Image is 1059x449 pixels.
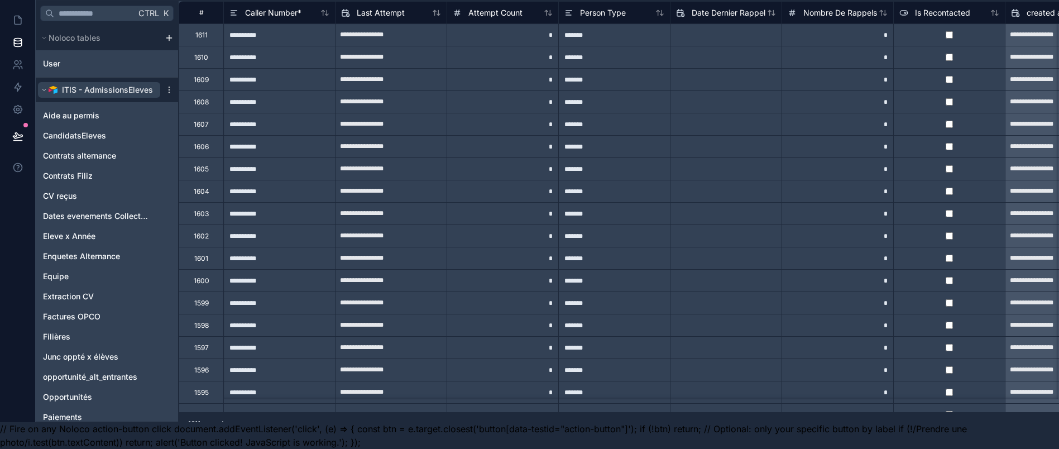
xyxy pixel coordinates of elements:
span: Attempt Count [468,7,523,18]
span: Noloco tables [49,32,100,44]
a: Opportunités [43,391,148,403]
span: Person Type [580,7,626,18]
div: 1599 [194,299,209,308]
a: CV reçus [43,190,148,202]
div: Equipe [38,268,176,285]
a: Extraction CV [43,291,148,302]
span: Extraction CV [43,291,94,302]
button: Noloco tables [38,30,160,46]
a: Contrats alternance [43,150,148,161]
div: 1597 [194,343,209,352]
div: User [38,55,176,73]
span: Paiements [43,412,82,423]
span: Junc oppté x élèves [43,351,118,362]
div: Factures OPCO [38,308,176,326]
span: Factures OPCO [43,311,100,322]
span: Date Dernier Rappel [692,7,765,18]
div: 1594 [194,410,209,419]
span: Contrats alternance [43,150,116,161]
span: Filières [43,331,70,342]
a: Dates evenements Collectifs [43,211,148,222]
div: 1598 [194,321,209,330]
div: 1601 [194,254,208,263]
div: Extraction CV [38,288,176,305]
a: Eleve x Année [43,231,148,242]
a: Factures OPCO [43,311,148,322]
a: Junc oppté x élèves [43,351,148,362]
div: 1595 [194,388,209,397]
a: Enquetes Alternance [43,251,148,262]
span: Nombre De Rappels [803,7,877,18]
div: CandidatsEleves [38,127,176,145]
span: Last Attempt [357,7,405,18]
div: Aide au permis [38,107,176,125]
span: CandidatsEleves [43,130,106,141]
span: Ctrl [137,6,160,20]
div: # [188,8,215,17]
a: Contrats Filiz [43,170,148,181]
div: Junc oppté x élèves [38,348,176,366]
div: Paiements [38,408,176,426]
div: 1610 [194,53,208,62]
span: Contrats Filiz [43,170,93,181]
div: opportunité_alt_entrantes [38,368,176,386]
span: CV reçus [43,190,77,202]
span: K [162,9,170,17]
a: User [43,58,137,69]
div: 1596 [194,366,209,375]
span: Equipe [43,271,69,282]
div: 1611 [195,31,208,40]
span: Is Recontacted [915,7,970,18]
span: Eleve x Année [43,231,95,242]
div: CV reçus [38,187,176,205]
div: Enquetes Alternance [38,247,176,265]
button: Airtable LogoITIS - AdmissionsEleves [38,82,160,98]
span: ITIS - AdmissionsEleves [62,84,153,95]
div: Contrats alternance [38,147,176,165]
div: 1602 [194,232,209,241]
span: Enquetes Alternance [43,251,120,262]
span: User [43,58,60,69]
div: 1607 [194,120,209,129]
div: Dates evenements Collectifs [38,207,176,225]
div: Contrats Filiz [38,167,176,185]
div: Filières [38,328,176,346]
a: Filières [43,331,148,342]
div: 1600 [194,276,209,285]
a: opportunité_alt_entrantes [43,371,148,383]
span: opportunité_alt_entrantes [43,371,137,383]
a: Aide au permis [43,110,148,121]
a: Paiements [43,412,148,423]
span: Aide au permis [43,110,99,121]
span: Opportunités [43,391,92,403]
span: 1611 records [188,419,227,428]
a: Equipe [43,271,148,282]
a: CandidatsEleves [43,130,148,141]
div: Opportunités [38,388,176,406]
div: 1608 [194,98,209,107]
span: Caller Number * [245,7,301,18]
div: 1605 [194,165,209,174]
div: 1604 [194,187,209,196]
div: 1606 [194,142,209,151]
div: Eleve x Année [38,227,176,245]
div: 1603 [194,209,209,218]
img: Airtable Logo [49,85,57,94]
div: 1609 [194,75,209,84]
div: scrollable content [36,26,178,422]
